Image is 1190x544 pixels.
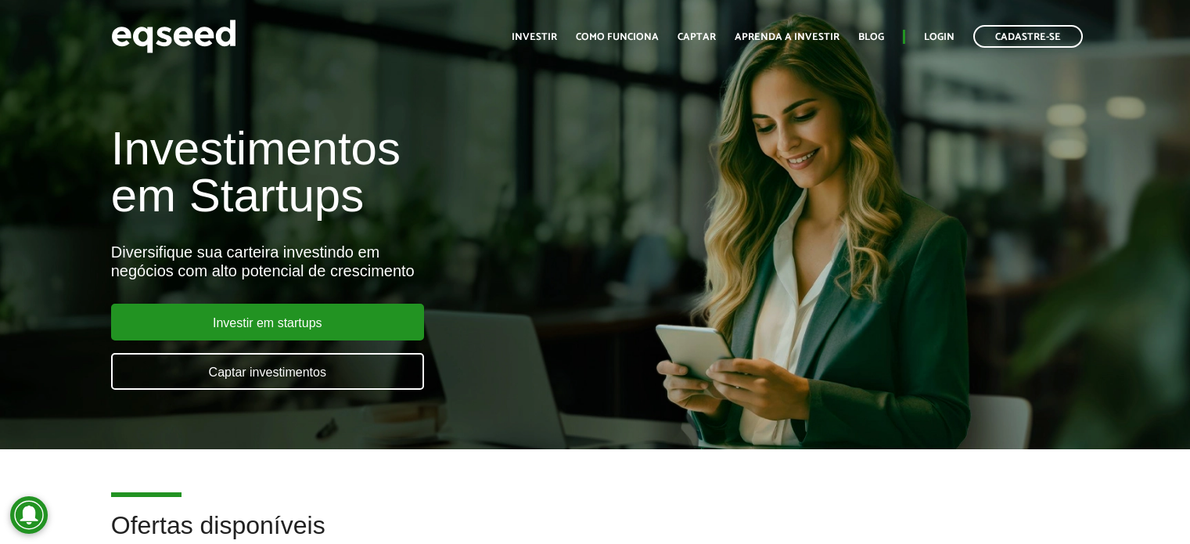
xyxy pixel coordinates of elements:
[858,32,884,42] a: Blog
[924,32,955,42] a: Login
[735,32,839,42] a: Aprenda a investir
[973,25,1083,48] a: Cadastre-se
[111,353,424,390] a: Captar investimentos
[111,125,683,219] h1: Investimentos em Startups
[111,304,424,340] a: Investir em startups
[678,32,716,42] a: Captar
[111,243,683,280] div: Diversifique sua carteira investindo em negócios com alto potencial de crescimento
[576,32,659,42] a: Como funciona
[111,16,236,57] img: EqSeed
[512,32,557,42] a: Investir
